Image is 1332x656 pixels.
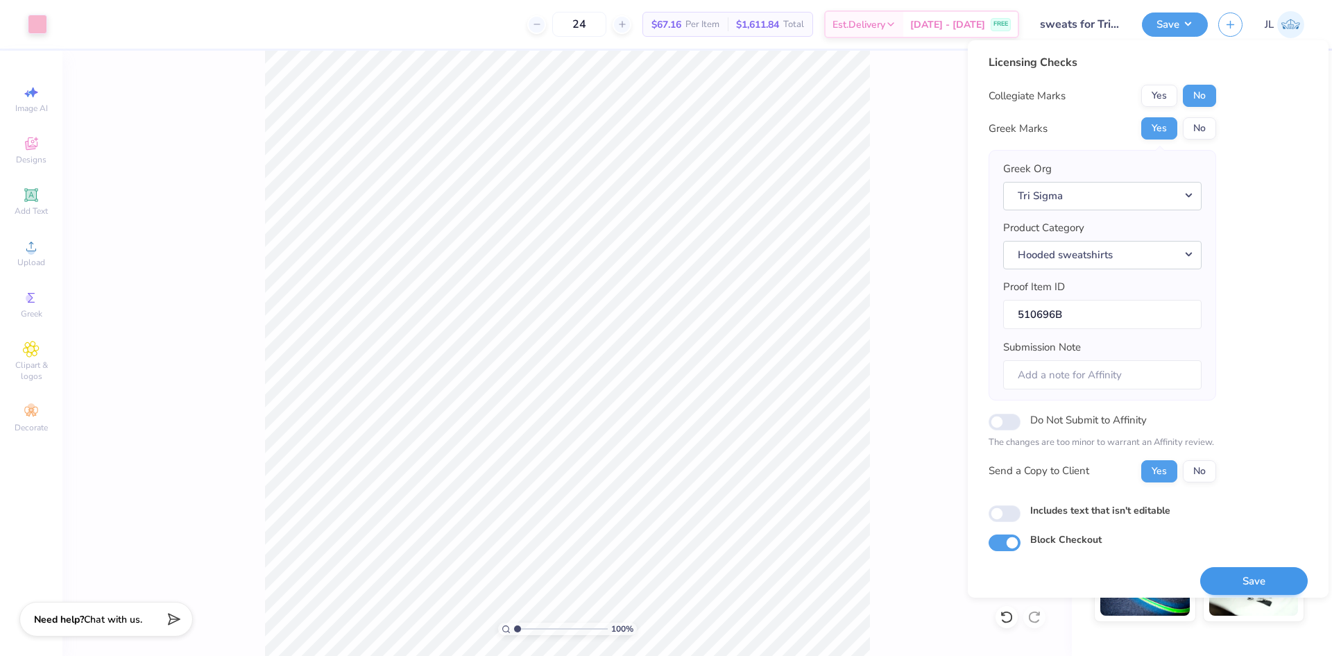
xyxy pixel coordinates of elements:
[15,205,48,217] span: Add Text
[1003,220,1084,236] label: Product Category
[1003,279,1065,295] label: Proof Item ID
[552,12,606,37] input: – –
[15,422,48,433] span: Decorate
[910,17,985,32] span: [DATE] - [DATE]
[7,360,55,382] span: Clipart & logos
[21,308,42,319] span: Greek
[1265,11,1304,38] a: JL
[17,257,45,268] span: Upload
[1003,241,1202,269] button: Hooded sweatshirts
[736,17,779,32] span: $1,611.84
[1183,460,1216,482] button: No
[989,121,1048,137] div: Greek Marks
[1183,85,1216,107] button: No
[1142,12,1208,37] button: Save
[1277,11,1304,38] img: Jairo Laqui
[1003,339,1081,355] label: Submission Note
[1183,117,1216,140] button: No
[783,17,804,32] span: Total
[1030,532,1102,547] label: Block Checkout
[1141,85,1177,107] button: Yes
[1265,17,1274,33] span: JL
[651,17,681,32] span: $67.16
[685,17,719,32] span: Per Item
[1003,161,1052,177] label: Greek Org
[611,623,633,635] span: 100 %
[15,103,48,114] span: Image AI
[16,154,46,165] span: Designs
[1141,117,1177,140] button: Yes
[993,19,1008,29] span: FREE
[1030,503,1170,518] label: Includes text that isn't editable
[84,613,142,626] span: Chat with us.
[989,436,1216,450] p: The changes are too minor to warrant an Affinity review.
[832,17,885,32] span: Est. Delivery
[989,88,1066,104] div: Collegiate Marks
[1141,460,1177,482] button: Yes
[1030,411,1147,429] label: Do Not Submit to Affinity
[34,613,84,626] strong: Need help?
[989,463,1089,479] div: Send a Copy to Client
[1200,567,1308,596] button: Save
[1003,182,1202,210] button: Tri Sigma
[1030,10,1132,38] input: Untitled Design
[1003,360,1202,390] input: Add a note for Affinity
[989,54,1216,71] div: Licensing Checks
